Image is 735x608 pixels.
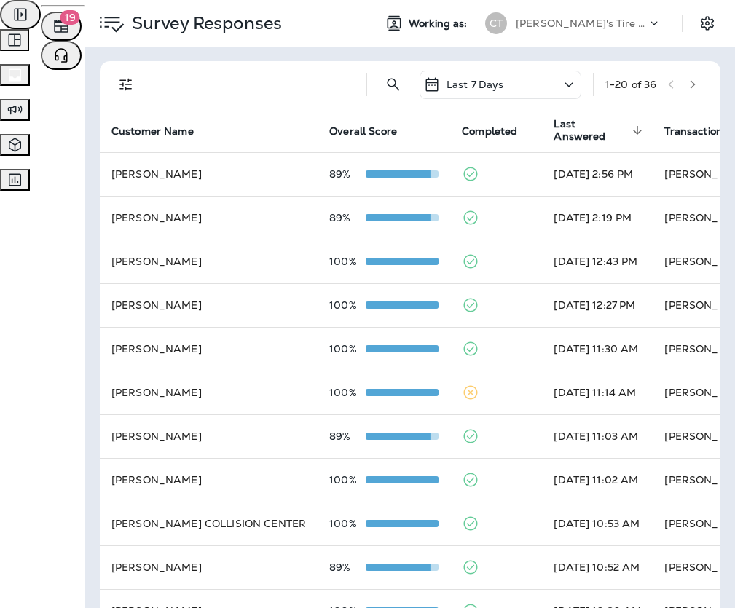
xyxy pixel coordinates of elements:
button: 19 [41,12,82,41]
span: Completed [462,125,517,138]
td: [PERSON_NAME] [100,283,318,327]
td: [DATE] 11:02 AM [542,458,653,502]
td: [DATE] 2:19 PM [542,196,653,240]
p: 100% [329,343,366,355]
p: 89% [329,168,366,180]
span: Customer Name [111,125,213,138]
span: 19 [60,10,80,25]
p: 100% [329,518,366,529]
td: [DATE] 2:56 PM [542,152,653,196]
td: [PERSON_NAME] [100,371,318,414]
p: 100% [329,387,366,398]
p: 100% [329,474,366,486]
span: Completed [462,125,536,138]
p: 89% [329,212,366,224]
td: [DATE] 10:52 AM [542,545,653,589]
span: Last Answered [554,118,628,143]
p: 89% [329,561,366,573]
button: Filters [111,70,141,99]
td: [PERSON_NAME] [100,240,318,283]
td: [DATE] 10:53 AM [542,502,653,545]
td: [DATE] 11:14 AM [542,371,653,414]
td: [DATE] 11:30 AM [542,327,653,371]
p: Survey Responses [126,12,282,34]
td: [PERSON_NAME] [100,327,318,371]
td: [PERSON_NAME] [100,458,318,502]
span: Overall Score [329,125,416,138]
td: [PERSON_NAME] [100,152,318,196]
td: [PERSON_NAME] COLLISION CENTER [100,502,318,545]
button: Settings [694,10,720,36]
span: Working as: [409,17,471,30]
td: [DATE] 12:43 PM [542,240,653,283]
p: 100% [329,299,366,311]
td: [DATE] 11:03 AM [542,414,653,458]
span: Last Answered [554,118,647,143]
p: Last 7 Days [447,79,504,90]
td: [PERSON_NAME] [100,196,318,240]
div: 1 - 20 of 36 [605,79,656,90]
span: Overall Score [329,125,397,138]
td: [PERSON_NAME] [100,545,318,589]
td: [DATE] 12:27 PM [542,283,653,327]
div: CT [485,12,507,34]
p: 89% [329,430,366,442]
td: [PERSON_NAME] [100,414,318,458]
span: Customer Name [111,125,194,138]
p: [PERSON_NAME]'s Tire & Auto [516,17,647,29]
p: 100% [329,256,366,267]
button: Search Survey Responses [379,70,408,99]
